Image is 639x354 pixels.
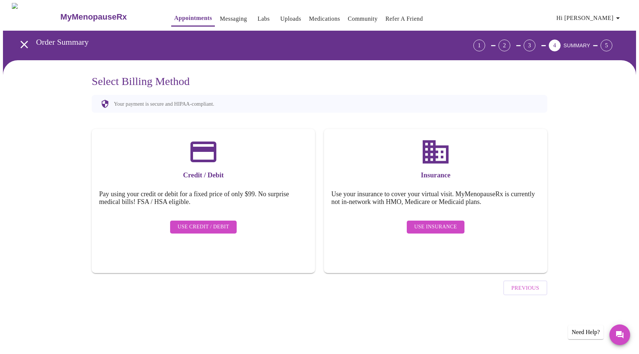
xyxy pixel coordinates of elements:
button: Uploads [277,11,304,26]
img: MyMenopauseRx Logo [12,3,60,31]
div: 4 [549,40,561,51]
div: 2 [498,40,510,51]
button: Medications [306,11,343,26]
a: Medications [309,14,340,24]
h5: Use your insurance to cover your virtual visit. MyMenopauseRx is currently not in-network with HM... [331,190,540,206]
div: Need Help? [568,325,603,339]
button: Appointments [171,11,215,27]
a: MyMenopauseRx [60,4,156,30]
h3: MyMenopauseRx [60,12,127,22]
h3: Credit / Debit [99,171,308,179]
span: Use Credit / Debit [177,222,229,232]
button: Messaging [217,11,250,26]
a: Refer a Friend [385,14,423,24]
a: Community [348,14,378,24]
button: Previous [503,280,547,295]
h3: Order Summary [36,37,432,47]
button: Labs [252,11,275,26]
button: Community [345,11,381,26]
a: Uploads [280,14,301,24]
a: Appointments [174,13,212,23]
button: Hi [PERSON_NAME] [554,11,625,25]
button: Messages [609,324,630,345]
div: 3 [524,40,535,51]
span: Hi [PERSON_NAME] [557,13,622,23]
a: Messaging [220,14,247,24]
h3: Insurance [331,171,540,179]
span: SUMMARY [564,42,590,48]
h3: Select Billing Method [92,75,547,88]
button: Use Credit / Debit [170,221,237,234]
h5: Pay using your credit or debit for a fixed price of only $99. No surprise medical bills! FSA / HS... [99,190,308,206]
button: Use Insurance [407,221,464,234]
span: Use Insurance [414,222,457,232]
button: Refer a Friend [382,11,426,26]
div: 5 [601,40,612,51]
span: Previous [511,283,539,293]
a: Labs [257,14,270,24]
div: 1 [473,40,485,51]
p: Your payment is secure and HIPAA-compliant. [114,101,214,107]
button: open drawer [13,34,35,55]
